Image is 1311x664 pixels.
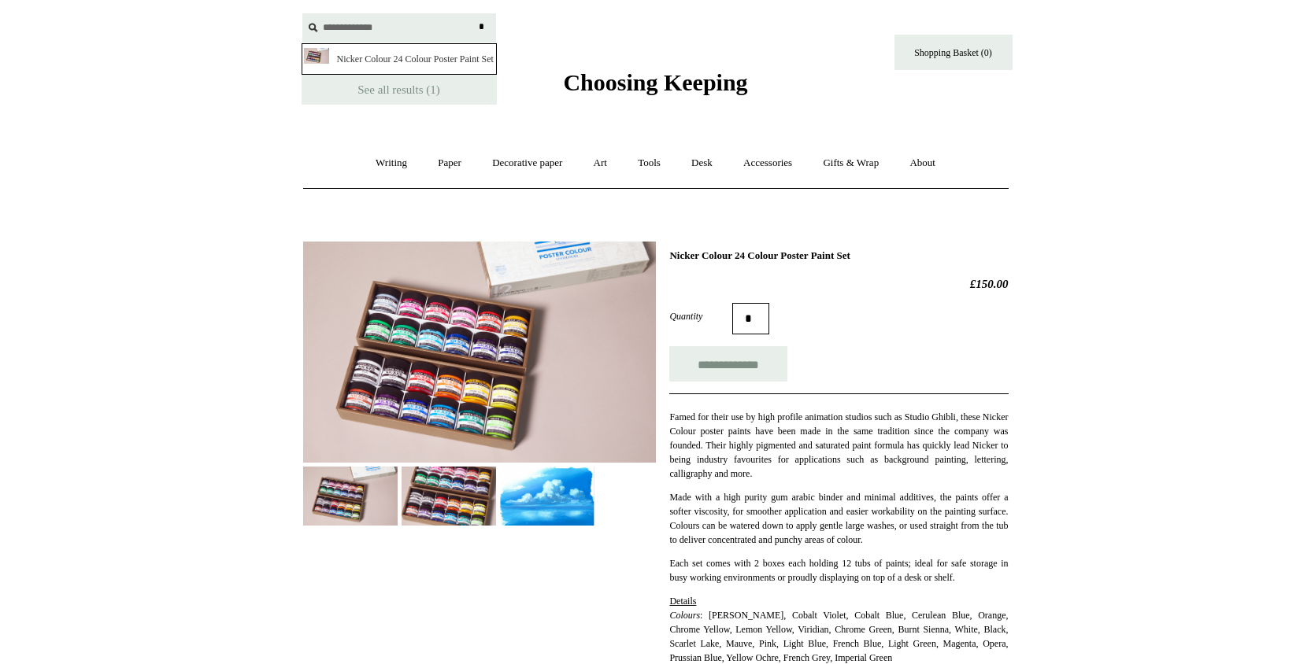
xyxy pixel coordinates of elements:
[729,142,806,184] a: Accessories
[624,142,675,184] a: Tools
[669,556,1008,585] p: Each set comes with 2 boxes each holding 12 tubs of paints; ideal for safe storage in busy workin...
[424,142,476,184] a: Paper
[669,410,1008,481] p: Famed for their use by high profile animation studios such as Studio Ghibli, these Nicker Colour ...
[809,142,893,184] a: Gifts & Wrap
[304,48,329,64] img: CopyrightChoosingKeeping202308BS18750RT_thumb.jpg
[677,142,727,184] a: Desk
[478,142,576,184] a: Decorative paper
[669,596,696,607] span: Details
[302,43,497,75] a: Nicker Colour 24 Colour Poster Paint Set
[895,142,950,184] a: About
[669,277,1008,291] h2: £150.00
[669,249,1008,262] h1: Nicker Colour 24 Colour Poster Paint Set
[894,35,1013,70] a: Shopping Basket (0)
[303,467,398,526] img: Nicker Colour 24 Colour Poster Paint Set
[302,75,497,105] a: See all results (1)
[669,309,732,323] label: Quantity
[500,467,594,526] img: Nicker Colour 24 Colour Poster Paint Set
[669,610,700,621] em: Colours
[563,82,747,93] a: Choosing Keeping
[580,142,621,184] a: Art
[303,242,656,463] img: Nicker Colour 24 Colour Poster Paint Set
[669,490,1008,547] p: Made with a high purity gum arabic binder and minimal additives, the paints offer a softer viscos...
[563,69,747,95] span: Choosing Keeping
[361,142,421,184] a: Writing
[402,467,496,526] img: Nicker Colour 24 Colour Poster Paint Set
